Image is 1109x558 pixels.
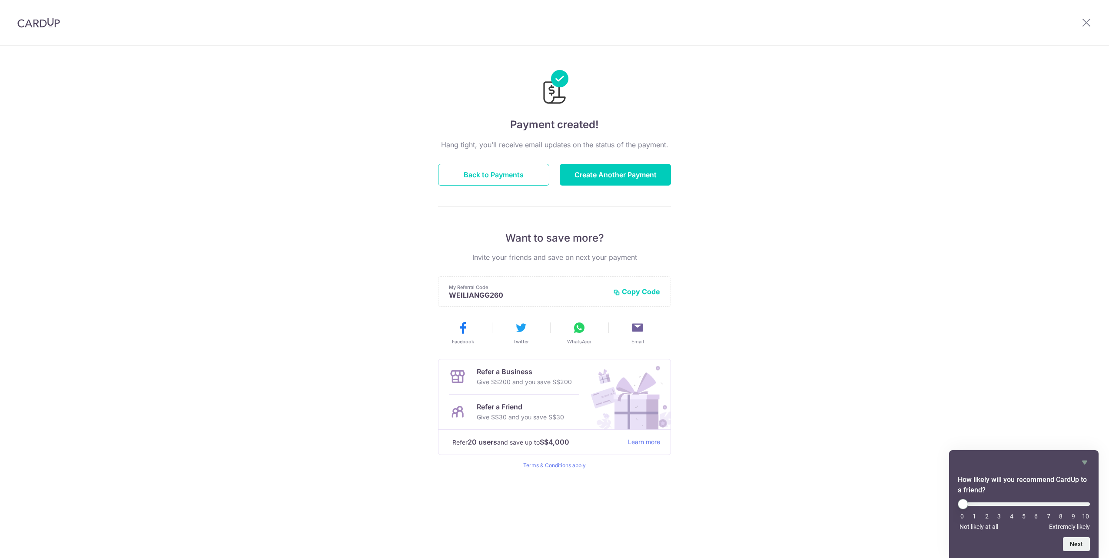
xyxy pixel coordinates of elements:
[1069,513,1078,520] li: 9
[540,437,569,447] strong: S$4,000
[960,523,998,530] span: Not likely at all
[449,284,606,291] p: My Referral Code
[477,402,564,412] p: Refer a Friend
[995,513,1003,520] li: 3
[452,338,474,345] span: Facebook
[1044,513,1053,520] li: 7
[1049,523,1090,530] span: Extremely likely
[438,117,671,133] h4: Payment created!
[1019,513,1028,520] li: 5
[1063,537,1090,551] button: Next question
[958,475,1090,495] h2: How likely will you recommend CardUp to a friend? Select an option from 0 to 10, with 0 being Not...
[628,437,660,448] a: Learn more
[958,513,966,520] li: 0
[631,338,644,345] span: Email
[477,412,564,422] p: Give S$30 and you save S$30
[523,462,586,468] a: Terms & Conditions apply
[567,338,591,345] span: WhatsApp
[438,231,671,245] p: Want to save more?
[438,164,549,186] button: Back to Payments
[452,437,621,448] p: Refer and save up to
[1007,513,1016,520] li: 4
[1032,513,1040,520] li: 6
[477,377,572,387] p: Give S$200 and you save S$200
[17,17,60,28] img: CardUp
[554,321,605,345] button: WhatsApp
[468,437,497,447] strong: 20 users
[438,139,671,150] p: Hang tight, you’ll receive email updates on the status of the payment.
[983,513,991,520] li: 2
[560,164,671,186] button: Create Another Payment
[438,252,671,262] p: Invite your friends and save on next your payment
[477,366,572,377] p: Refer a Business
[583,359,671,429] img: Refer
[1056,513,1065,520] li: 8
[1079,457,1090,468] button: Hide survey
[970,513,979,520] li: 1
[541,70,568,106] img: Payments
[449,291,606,299] p: WEILIANGG260
[513,338,529,345] span: Twitter
[958,457,1090,551] div: How likely will you recommend CardUp to a friend? Select an option from 0 to 10, with 0 being Not...
[958,499,1090,530] div: How likely will you recommend CardUp to a friend? Select an option from 0 to 10, with 0 being Not...
[437,321,488,345] button: Facebook
[613,287,660,296] button: Copy Code
[612,321,663,345] button: Email
[1081,513,1090,520] li: 10
[495,321,547,345] button: Twitter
